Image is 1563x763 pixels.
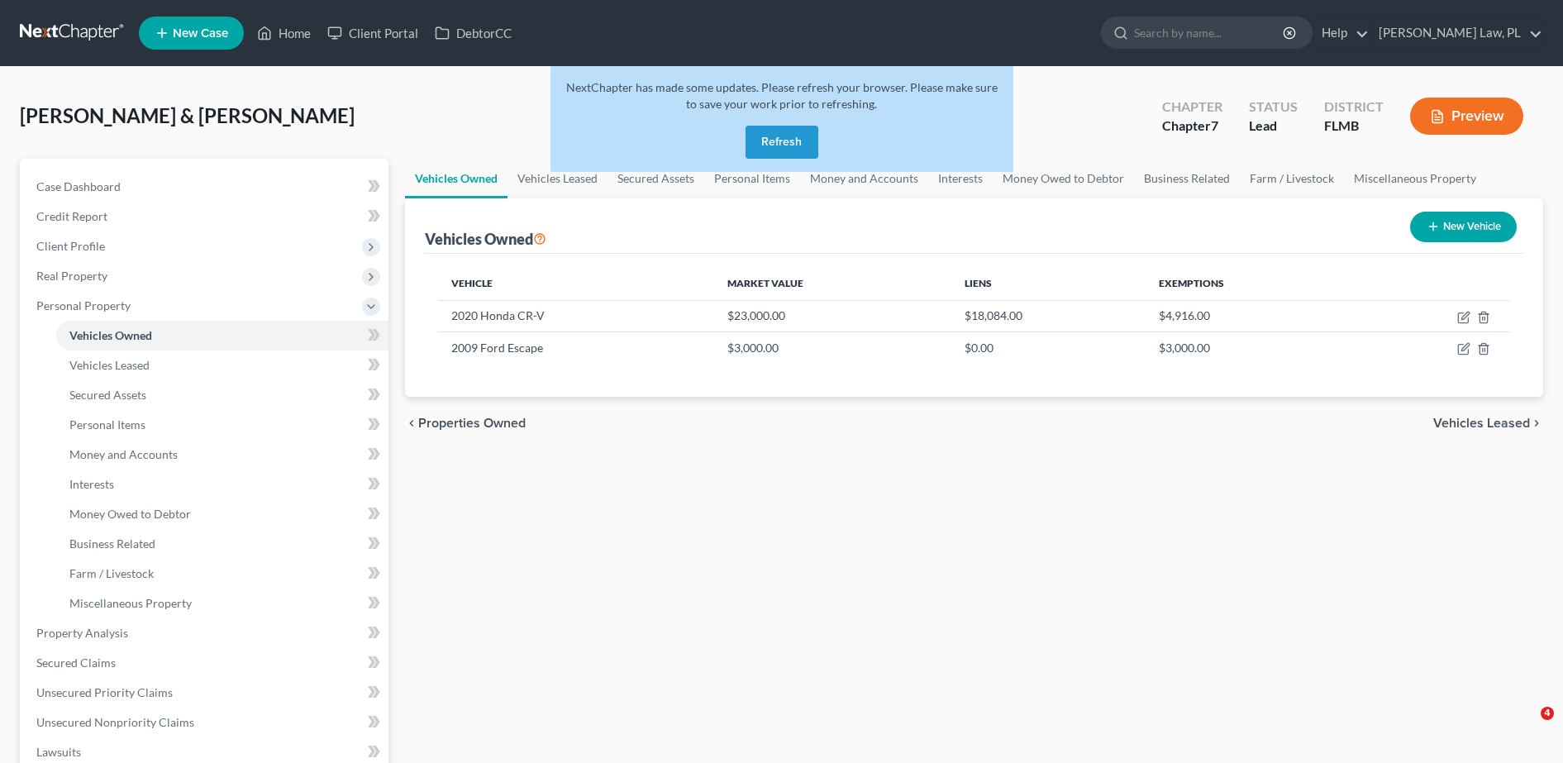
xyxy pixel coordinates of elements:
[1530,417,1543,430] i: chevron_right
[1240,159,1344,198] a: Farm / Livestock
[1507,707,1546,746] iframe: Intercom live chat
[507,159,608,198] a: Vehicles Leased
[23,172,388,202] a: Case Dashboard
[23,648,388,678] a: Secured Claims
[1134,159,1240,198] a: Business Related
[418,417,526,430] span: Properties Owned
[56,559,388,589] a: Farm / Livestock
[36,298,131,312] span: Personal Property
[425,229,546,249] div: Vehicles Owned
[1344,159,1486,198] a: Miscellaneous Property
[69,328,152,342] span: Vehicles Owned
[426,18,520,48] a: DebtorCC
[56,321,388,351] a: Vehicles Owned
[36,209,107,223] span: Credit Report
[56,499,388,529] a: Money Owed to Debtor
[951,300,1146,331] td: $18,084.00
[56,351,388,380] a: Vehicles Leased
[438,267,715,300] th: Vehicle
[566,80,998,111] span: NextChapter has made some updates. Please refresh your browser. Please make sure to save your wor...
[438,300,715,331] td: 2020 Honda CR-V
[36,715,194,729] span: Unsecured Nonpriority Claims
[1410,98,1523,135] button: Preview
[56,410,388,440] a: Personal Items
[56,470,388,499] a: Interests
[56,440,388,470] a: Money and Accounts
[36,269,107,283] span: Real Property
[249,18,319,48] a: Home
[69,596,192,610] span: Miscellaneous Property
[69,417,145,432] span: Personal Items
[36,179,121,193] span: Case Dashboard
[405,417,526,430] button: chevron_left Properties Owned
[36,626,128,640] span: Property Analysis
[69,447,178,461] span: Money and Accounts
[1162,98,1222,117] div: Chapter
[69,358,150,372] span: Vehicles Leased
[438,332,715,364] td: 2009 Ford Escape
[23,618,388,648] a: Property Analysis
[56,380,388,410] a: Secured Assets
[1324,117,1384,136] div: FLMB
[1249,98,1298,117] div: Status
[1433,417,1543,430] button: Vehicles Leased chevron_right
[69,388,146,402] span: Secured Assets
[746,126,818,159] button: Refresh
[1146,332,1357,364] td: $3,000.00
[405,159,507,198] a: Vehicles Owned
[951,267,1146,300] th: Liens
[56,589,388,618] a: Miscellaneous Property
[69,566,154,580] span: Farm / Livestock
[714,300,951,331] td: $23,000.00
[36,745,81,759] span: Lawsuits
[1410,212,1517,242] button: New Vehicle
[1211,117,1218,133] span: 7
[1433,417,1530,430] span: Vehicles Leased
[714,332,951,364] td: $3,000.00
[319,18,426,48] a: Client Portal
[23,202,388,231] a: Credit Report
[1313,18,1369,48] a: Help
[1249,117,1298,136] div: Lead
[36,239,105,253] span: Client Profile
[69,477,114,491] span: Interests
[173,27,228,40] span: New Case
[405,417,418,430] i: chevron_left
[1134,17,1285,48] input: Search by name...
[23,678,388,708] a: Unsecured Priority Claims
[951,332,1146,364] td: $0.00
[1324,98,1384,117] div: District
[20,103,355,127] span: [PERSON_NAME] & [PERSON_NAME]
[56,529,388,559] a: Business Related
[1146,267,1357,300] th: Exemptions
[1162,117,1222,136] div: Chapter
[1146,300,1357,331] td: $4,916.00
[69,507,191,521] span: Money Owed to Debtor
[36,656,116,670] span: Secured Claims
[69,536,155,551] span: Business Related
[36,685,173,699] span: Unsecured Priority Claims
[1541,707,1554,720] span: 4
[23,708,388,737] a: Unsecured Nonpriority Claims
[993,159,1134,198] a: Money Owed to Debtor
[714,267,951,300] th: Market Value
[1370,18,1542,48] a: [PERSON_NAME] Law, PL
